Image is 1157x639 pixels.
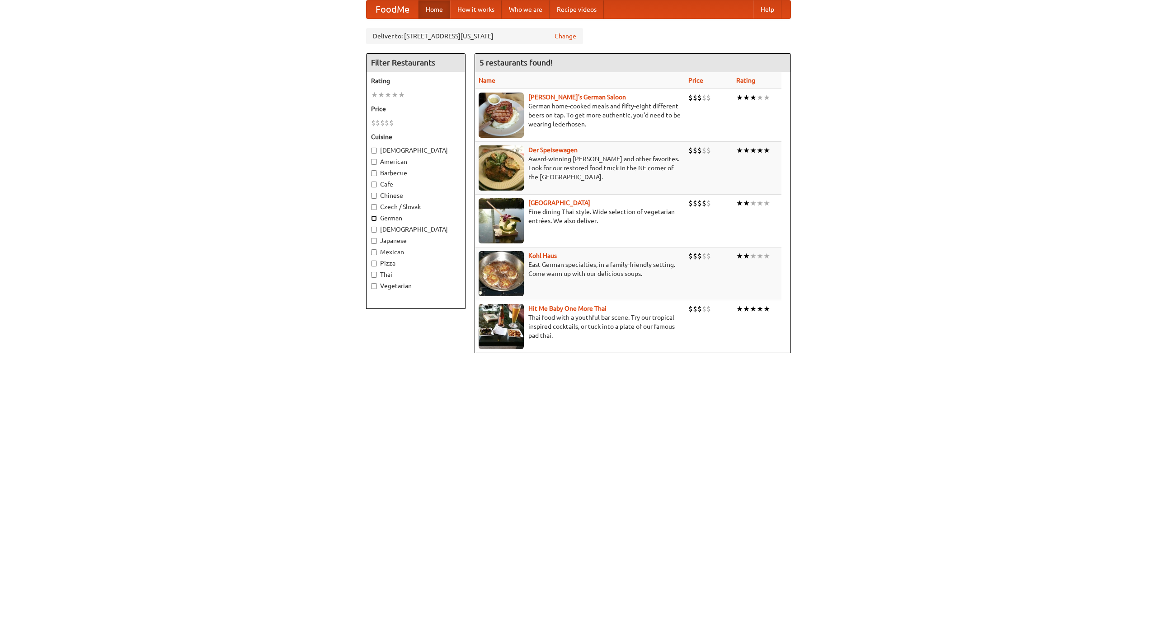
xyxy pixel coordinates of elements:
p: East German specialties, in a family-friendly setting. Come warm up with our delicious soups. [479,260,681,278]
li: $ [702,251,706,261]
input: Cafe [371,182,377,187]
li: $ [697,145,702,155]
a: Price [688,77,703,84]
li: $ [693,198,697,208]
li: $ [693,251,697,261]
li: $ [706,251,711,261]
label: Cafe [371,180,461,189]
input: American [371,159,377,165]
li: ★ [371,90,378,100]
p: Fine dining Thai-style. Wide selection of vegetarian entrées. We also deliver. [479,207,681,225]
label: Pizza [371,259,461,268]
li: $ [702,304,706,314]
li: $ [706,145,711,155]
a: Hit Me Baby One More Thai [528,305,607,312]
li: $ [688,93,693,103]
a: Kohl Haus [528,252,557,259]
li: ★ [763,304,770,314]
li: ★ [757,93,763,103]
label: Vegetarian [371,281,461,290]
li: $ [697,304,702,314]
li: ★ [763,198,770,208]
li: $ [693,93,697,103]
input: [DEMOGRAPHIC_DATA] [371,148,377,154]
img: satay.jpg [479,198,524,243]
input: Thai [371,272,377,278]
input: Mexican [371,249,377,255]
li: $ [688,304,693,314]
label: American [371,157,461,166]
a: Recipe videos [550,0,604,19]
li: ★ [736,198,743,208]
b: [PERSON_NAME]'s German Saloon [528,93,626,101]
li: ★ [750,198,757,208]
input: Barbecue [371,170,377,176]
img: esthers.jpg [479,93,524,138]
li: $ [688,251,693,261]
label: [DEMOGRAPHIC_DATA] [371,146,461,155]
p: Thai food with a youthful bar scene. Try our tropical inspired cocktails, or tuck into a plate of... [479,313,681,340]
a: [GEOGRAPHIC_DATA] [528,199,590,206]
li: $ [693,304,697,314]
label: German [371,214,461,223]
li: $ [697,251,702,261]
li: $ [706,93,711,103]
label: Barbecue [371,168,461,177]
h5: Cuisine [371,132,461,141]
li: $ [706,304,711,314]
input: Vegetarian [371,283,377,289]
li: ★ [736,145,743,155]
li: $ [693,145,697,155]
li: ★ [743,93,750,103]
li: $ [688,145,693,155]
p: Award-winning [PERSON_NAME] and other favorites. Look for our restored food truck in the NE corne... [479,154,681,182]
input: German [371,215,377,221]
li: ★ [750,145,757,155]
a: Rating [736,77,755,84]
a: Who we are [502,0,550,19]
label: Thai [371,270,461,279]
li: ★ [757,145,763,155]
li: ★ [736,251,743,261]
li: $ [385,118,389,128]
div: Deliver to: [STREET_ADDRESS][US_STATE] [366,28,583,44]
label: Japanese [371,236,461,245]
li: ★ [391,90,398,100]
label: Czech / Slovak [371,202,461,211]
input: Pizza [371,261,377,266]
li: $ [706,198,711,208]
li: ★ [736,93,743,103]
a: Name [479,77,495,84]
li: ★ [763,93,770,103]
li: $ [380,118,385,128]
li: $ [376,118,380,128]
li: ★ [763,145,770,155]
li: ★ [743,251,750,261]
li: $ [697,198,702,208]
li: ★ [398,90,405,100]
li: ★ [743,304,750,314]
li: ★ [757,304,763,314]
img: speisewagen.jpg [479,145,524,191]
b: Der Speisewagen [528,146,578,154]
img: babythai.jpg [479,304,524,349]
li: $ [688,198,693,208]
li: ★ [378,90,385,100]
li: ★ [743,145,750,155]
li: $ [371,118,376,128]
h5: Rating [371,76,461,85]
label: Mexican [371,247,461,257]
li: $ [702,198,706,208]
li: ★ [743,198,750,208]
ng-pluralize: 5 restaurants found! [480,58,553,67]
a: Change [555,32,576,41]
li: $ [702,145,706,155]
input: Czech / Slovak [371,204,377,210]
li: ★ [750,251,757,261]
input: Japanese [371,238,377,244]
a: FoodMe [367,0,419,19]
li: $ [697,93,702,103]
